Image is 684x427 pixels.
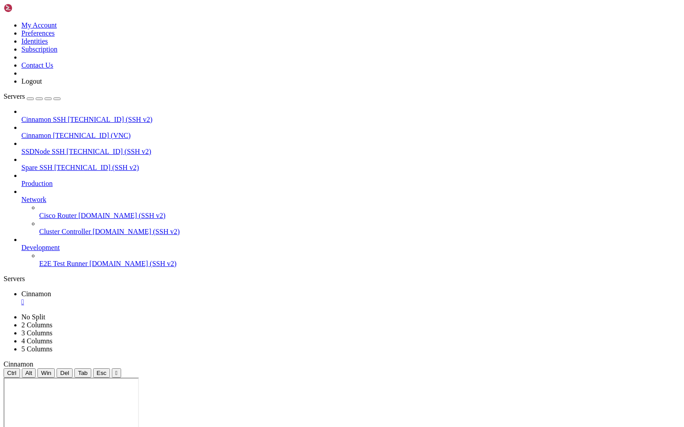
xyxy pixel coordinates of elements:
[21,196,46,203] span: Network
[97,370,106,376] span: Esc
[39,228,680,236] a: Cluster Controller [DOMAIN_NAME] (SSH v2)
[21,156,680,172] li: Spare SSH [TECHNICAL_ID] (SSH v2)
[21,148,680,156] a: SSDNode SSH [TECHNICAL_ID] (SSH v2)
[21,321,53,329] a: 2 Columns
[37,368,55,378] button: Win
[4,360,33,368] span: Cinnamon
[21,132,680,140] a: Cinnamon [TECHNICAL_ID] (VNC)
[21,244,60,251] span: Development
[21,236,680,268] li: Development
[54,164,139,171] span: [TECHNICAL_ID] (SSH v2)
[21,180,680,188] a: Production
[57,368,73,378] button: Del
[21,313,45,321] a: No Split
[68,116,152,123] span: [TECHNICAL_ID] (SSH v2)
[21,164,680,172] a: Spare SSH [TECHNICAL_ID] (SSH v2)
[21,77,42,85] a: Logout
[39,212,680,220] a: Cisco Router [DOMAIN_NAME] (SSH v2)
[21,21,57,29] a: My Account
[21,116,680,124] a: Cinnamon SSH [TECHNICAL_ID] (SSH v2)
[21,45,57,53] a: Subscription
[21,172,680,188] li: Production
[4,368,20,378] button: Ctrl
[39,204,680,220] li: Cisco Router [DOMAIN_NAME] (SSH v2)
[39,212,77,219] span: Cisco Router
[21,29,55,37] a: Preferences
[21,290,680,306] a: Cinnamon
[22,368,36,378] button: Alt
[39,260,88,267] span: E2E Test Runner
[93,368,110,378] button: Esc
[7,370,16,376] span: Ctrl
[21,180,53,187] span: Production
[4,275,680,283] div: Servers
[21,132,51,139] span: Cinnamon
[21,124,680,140] li: Cinnamon [TECHNICAL_ID] (VNC)
[39,228,91,235] span: Cluster Controller
[4,4,55,12] img: Shellngn
[21,164,53,171] span: Spare SSH
[39,260,680,268] a: E2E Test Runner [DOMAIN_NAME] (SSH v2)
[21,337,53,345] a: 4 Columns
[21,298,680,306] a: 
[53,132,131,139] span: [TECHNICAL_ID] (VNC)
[39,220,680,236] li: Cluster Controller [DOMAIN_NAME] (SSH v2)
[21,140,680,156] li: SSDNode SSH [TECHNICAL_ID] (SSH v2)
[21,116,66,123] span: Cinnamon SSH
[93,228,180,235] span: [DOMAIN_NAME] (SSH v2)
[4,93,25,100] span: Servers
[21,37,48,45] a: Identities
[78,212,166,219] span: [DOMAIN_NAME] (SSH v2)
[74,368,91,378] button: Tab
[115,370,118,376] div: 
[21,188,680,236] li: Network
[4,93,61,100] a: Servers
[90,260,177,267] span: [DOMAIN_NAME] (SSH v2)
[21,148,65,155] span: SSDNode SSH
[25,370,33,376] span: Alt
[41,370,51,376] span: Win
[21,329,53,337] a: 3 Columns
[112,368,121,378] button: 
[78,370,88,376] span: Tab
[60,370,69,376] span: Del
[39,252,680,268] li: E2E Test Runner [DOMAIN_NAME] (SSH v2)
[21,61,53,69] a: Contact Us
[21,345,53,353] a: 5 Columns
[66,148,151,155] span: [TECHNICAL_ID] (SSH v2)
[21,196,680,204] a: Network
[21,108,680,124] li: Cinnamon SSH [TECHNICAL_ID] (SSH v2)
[21,244,680,252] a: Development
[21,290,51,298] span: Cinnamon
